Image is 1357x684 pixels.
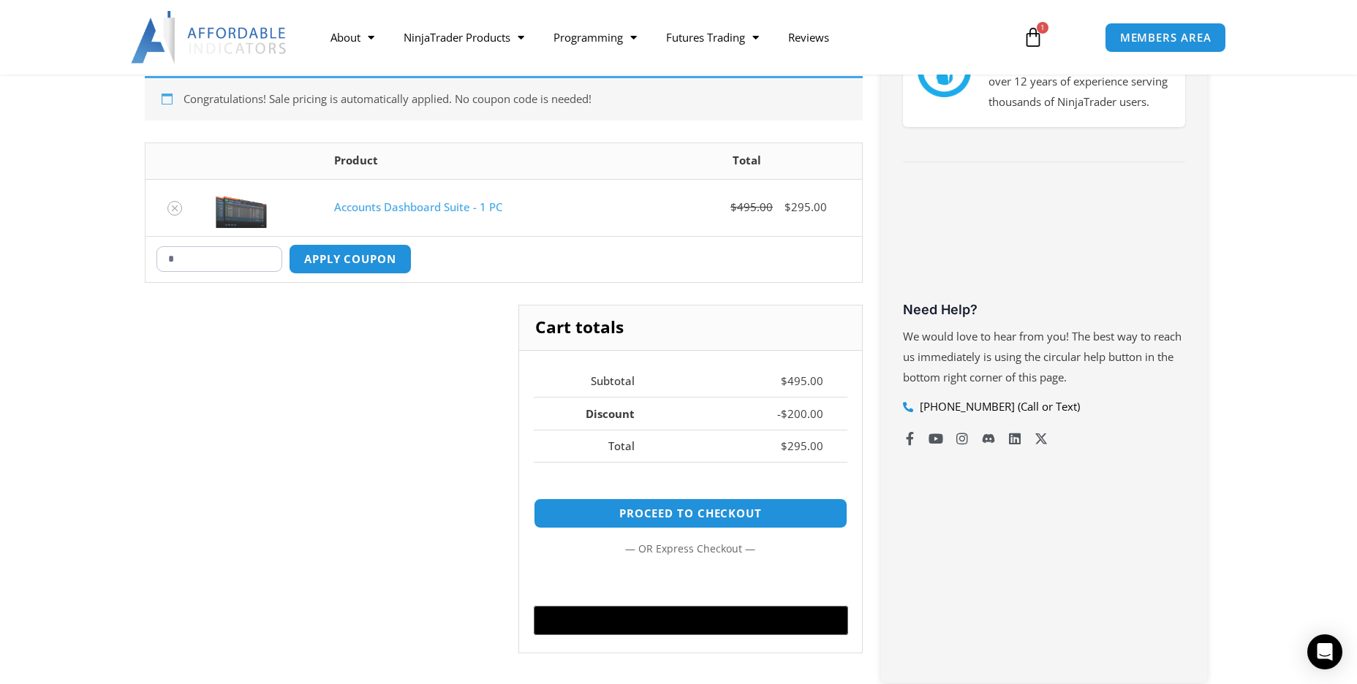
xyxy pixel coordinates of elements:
iframe: Secure express checkout frame [531,566,850,601]
bdi: 495.00 [730,199,773,214]
p: We have a strong foundation with over 12 years of experience serving thousands of NinjaTrader users. [989,51,1171,113]
a: Reviews [774,20,844,54]
a: Proceed to checkout [534,498,847,528]
bdi: 295.00 [781,438,823,453]
a: NinjaTrader Products [389,20,539,54]
a: Accounts Dashboard Suite - 1 PC [334,199,502,214]
nav: Menu [316,20,1006,54]
bdi: 295.00 [785,199,827,214]
a: Remove Accounts Dashboard Suite - 1 PC from cart [167,201,182,216]
span: We would love to hear from you! The best way to reach us immediately is using the circular help b... [903,329,1182,384]
th: Total [534,430,659,463]
iframe: PayPal Message 1 [534,479,847,492]
a: 1 [1001,16,1065,58]
div: Congratulations! Sale pricing is automatically applied. No coupon code is needed! [145,76,863,121]
p: — or — [534,539,847,558]
th: Discount [534,397,659,430]
img: Screenshot 2024-08-26 155710eeeee | Affordable Indicators – NinjaTrader [216,187,267,228]
a: Programming [539,20,651,54]
iframe: Customer reviews powered by Trustpilot [903,188,1185,297]
button: Buy with GPay [534,606,847,635]
span: $ [785,199,791,214]
button: Apply coupon [289,244,412,274]
span: $ [730,199,737,214]
span: [PHONE_NUMBER] (Call or Text) [916,397,1080,417]
span: MEMBERS AREA [1120,32,1212,43]
th: Product [323,143,631,179]
a: About [316,20,389,54]
bdi: 200.00 [781,406,823,421]
div: Open Intercom Messenger [1307,634,1342,669]
th: Subtotal [534,365,659,398]
img: LogoAI | Affordable Indicators – NinjaTrader [131,11,288,64]
h3: Need Help? [903,301,1185,318]
th: Total [631,143,862,179]
h2: Cart totals [519,305,862,351]
a: MEMBERS AREA [1105,23,1227,53]
span: - [777,406,781,421]
span: $ [781,438,787,453]
a: Futures Trading [651,20,774,54]
span: $ [781,373,787,388]
span: 1 [1037,22,1048,34]
bdi: 495.00 [781,373,823,388]
span: $ [781,406,787,421]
